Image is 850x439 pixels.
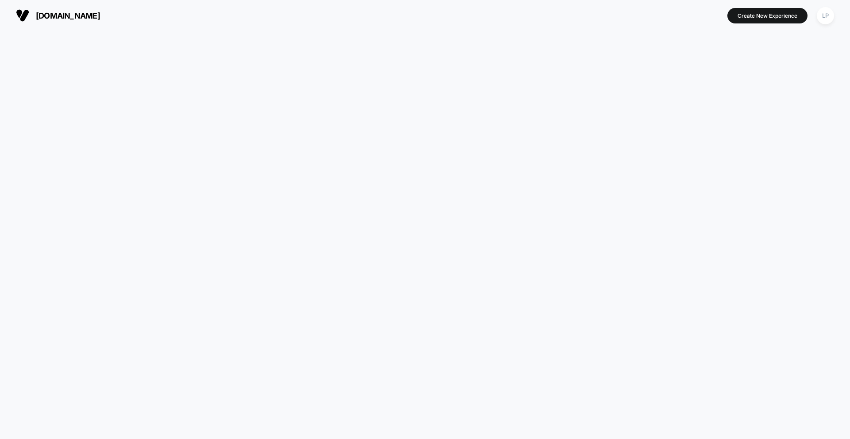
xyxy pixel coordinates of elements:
button: Create New Experience [727,8,807,23]
img: Visually logo [16,9,29,22]
button: [DOMAIN_NAME] [13,8,103,23]
span: [DOMAIN_NAME] [36,11,100,20]
button: LP [814,7,837,25]
div: LP [817,7,834,24]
